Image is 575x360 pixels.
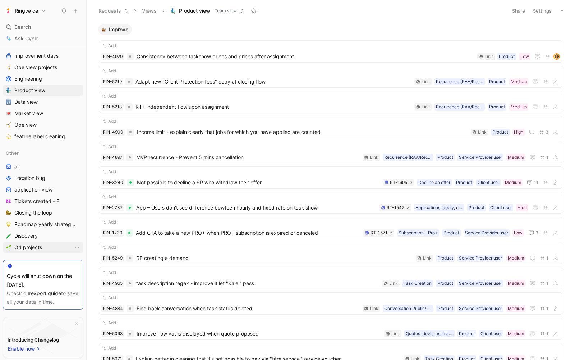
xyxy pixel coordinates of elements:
button: View actions [73,244,80,251]
button: Add [101,168,117,175]
div: Medium [508,255,524,262]
div: Product [443,229,459,237]
button: 🤸 [4,63,13,72]
span: Location bug [14,175,45,182]
button: RingtwiceRingtwice [3,6,47,16]
button: 🌟 [4,220,13,229]
div: Quotes (devis, estimation, acompte, offer) [406,330,453,337]
button: 🌱 [4,243,13,252]
span: Not possible to decline a SP who withdraw their offer [137,178,380,187]
button: Add [101,294,117,301]
a: AddRIN-4884Find back conversation when task status deletedMediumService Provider userProductConve... [99,292,562,315]
div: Product [492,129,508,136]
div: Medium [508,154,524,161]
div: RIN-4965 [103,280,123,287]
div: RIN-3240 [103,179,123,186]
img: 🔢 [6,99,11,105]
div: Cycle will shut down on the [DATE]. [7,272,79,289]
button: Add [101,118,117,125]
a: 🤸Ope view projects [3,62,83,73]
div: OtherallLocation bugapplication viewTickets created - E📣Closing the loop🌟Roadmap yearly strategy ... [3,148,83,253]
span: Product view [14,87,45,94]
button: 🧪 [4,231,13,240]
div: High [517,204,527,211]
div: Recurrence (RAA/Recall/Abo task) [384,154,432,161]
button: Add [101,67,117,75]
button: 💫 [4,132,13,141]
div: Recurrence (RAA/Recall/Abo task) [436,78,483,85]
div: Medium [505,179,521,186]
div: Product [469,204,484,211]
img: 🧞‍♂️ [6,87,11,93]
div: Client user [480,330,502,337]
div: Product [489,78,505,85]
div: Medium [508,330,524,337]
div: RIN-5249 [103,255,123,262]
div: Medium [508,305,524,312]
img: Ringtwice [5,7,12,14]
div: RT-1995 [390,179,407,186]
button: Add [101,193,117,201]
button: Views [139,5,160,16]
button: 1 [538,330,550,338]
button: Add [101,42,117,49]
div: RIN-5093 [103,330,123,337]
button: 💌 [4,109,13,118]
div: Service Provider user [459,154,502,161]
button: Share [509,6,528,16]
img: 🤸 [6,122,11,128]
a: AddRIN-4965task description regex - improve it let "Kalei" passMediumService Provider userProduct... [99,267,562,289]
button: Settings [530,6,555,16]
button: Add [101,345,117,352]
div: Service Provider user [459,255,502,262]
div: Product [499,53,515,60]
span: Product view [179,7,210,14]
span: 1 [546,281,548,285]
div: Link [484,53,493,60]
div: RT-1542 [387,204,404,211]
div: Product [437,255,453,262]
span: 1 [546,306,548,311]
a: 🧪Discovery [3,230,83,241]
div: Service Provider user [465,229,508,237]
div: Product [459,330,475,337]
span: Improvement days [14,52,59,59]
span: MVP recurrence - Prevent 5 mins cancellation [136,153,360,162]
div: Link [389,280,398,287]
div: Search [3,22,83,32]
a: Ask Cycle [3,33,83,44]
button: Add [101,93,117,100]
button: 11 [525,178,540,187]
div: RIN-2737 [103,204,123,211]
a: AddRIN-3240Not possible to decline a SP who withdraw their offerMediumClient userProductDecline a... [99,166,562,189]
div: Recurrence (RAA/Recall/Abo task) [436,103,483,111]
div: Task Creation [404,280,432,287]
span: Adapt new "Client Protection fees" copy at closing flow [135,77,411,86]
span: feature label cleaning [14,133,65,140]
div: Other [3,148,83,158]
button: Requests [95,5,132,16]
a: AddRIN-5249SP creating a demandMediumService Provider userProductLink1 [99,242,562,264]
span: task description regex - improve it let "Kalei" pass [136,279,379,288]
span: 3 [535,231,538,235]
div: Product [437,305,453,312]
span: Improve [109,26,128,33]
span: Ask Cycle [14,34,38,43]
div: Product [489,103,505,111]
h1: Ringtwice [15,8,38,14]
div: Subscription - Pro+ [399,229,438,237]
div: Product [437,154,453,161]
span: Consistency between taskshow prices and prices after assignment [137,52,474,61]
a: AddRIN-4920Consistency between taskshow prices and prices after assignmentLowProductLinkavatar [99,40,562,63]
span: Ope view projects [14,64,57,71]
div: RIN-1239 [103,229,122,237]
span: application view [14,186,52,193]
a: 🧞‍♂️Product view [3,85,83,96]
span: Data view [14,98,38,105]
div: Team viewImprovement days🤸Ope view projectsEngineering🧞‍♂️Product view🔢Data view💌Market view🤸Ope ... [3,37,83,142]
img: 💌 [6,111,11,116]
a: export guide [31,290,61,296]
span: Add CTA to take a new PRO+ when PRO+ subscription is expired or canceled [136,229,360,237]
div: Link [370,305,378,312]
div: Conversation Public/Private (message, discussion) [384,305,432,312]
